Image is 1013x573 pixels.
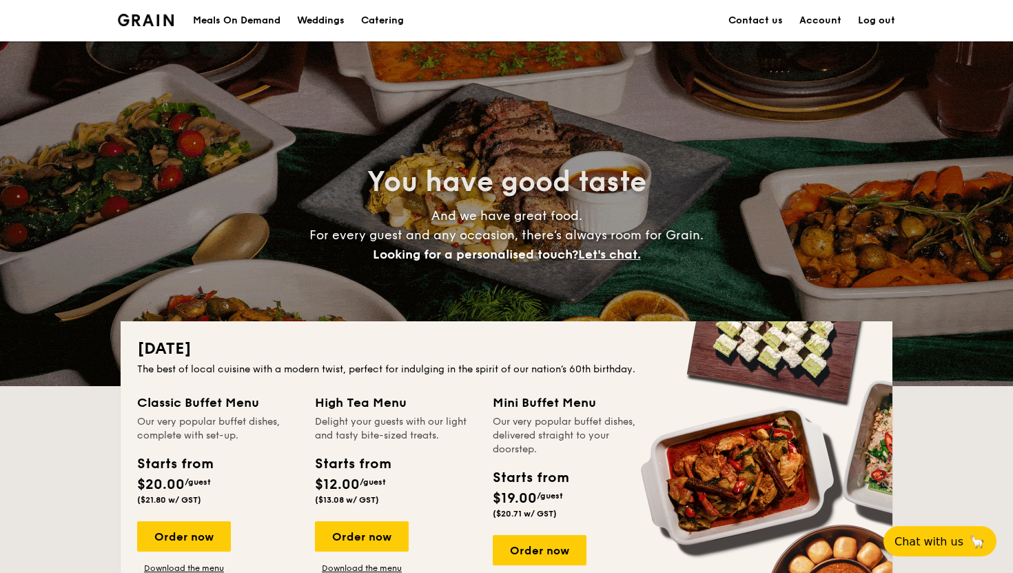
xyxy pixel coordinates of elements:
span: ($13.08 w/ GST) [315,495,379,505]
span: Chat with us [894,535,963,548]
div: The best of local cuisine with a modern twist, perfect for indulging in the spirit of our nation’... [137,363,876,376]
span: /guest [185,477,211,487]
div: Mini Buffet Menu [493,393,654,412]
a: Logotype [118,14,174,26]
div: Order now [315,521,409,552]
div: Order now [493,535,586,565]
img: Grain [118,14,174,26]
span: $12.00 [315,476,360,493]
span: $19.00 [493,490,537,507]
span: /guest [537,491,563,501]
div: Our very popular buffet dishes, delivered straight to your doorstep. [493,415,654,456]
span: ($21.80 w/ GST) [137,495,201,505]
span: 🦙 [969,534,985,550]
h2: [DATE] [137,338,876,360]
button: Chat with us🦙 [883,526,996,556]
span: $20.00 [137,476,185,493]
div: Starts from [493,468,568,488]
div: Classic Buffet Menu [137,393,298,412]
div: Delight your guests with our light and tasty bite-sized treats. [315,415,476,443]
div: Starts from [137,454,212,474]
span: /guest [360,477,386,487]
span: ($20.71 w/ GST) [493,509,557,519]
div: High Tea Menu [315,393,476,412]
div: Order now [137,521,231,552]
span: Let's chat. [578,247,641,262]
div: Our very popular buffet dishes, complete with set-up. [137,415,298,443]
div: Starts from [315,454,390,474]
